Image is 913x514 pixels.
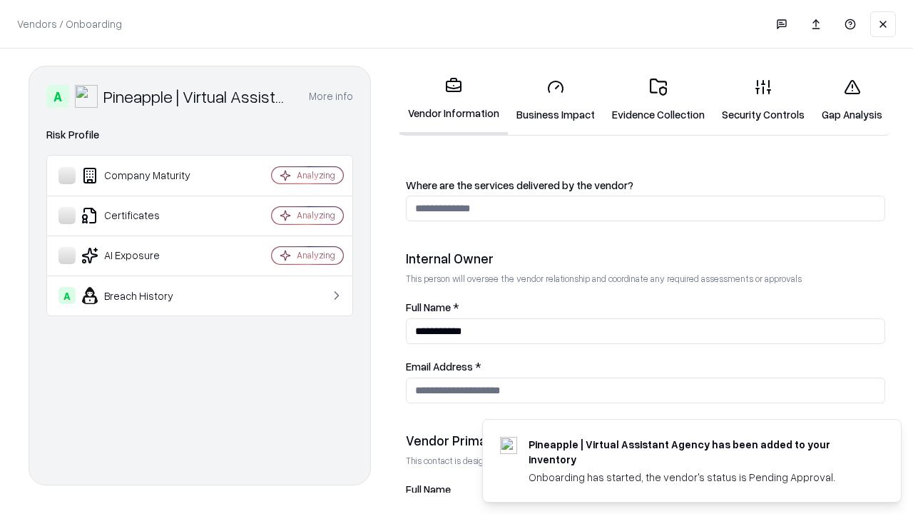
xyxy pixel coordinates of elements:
img: Pineapple | Virtual Assistant Agency [75,85,98,108]
div: A [58,287,76,304]
p: This person will oversee the vendor relationship and coordinate any required assessments or appro... [406,273,885,285]
label: Email Address * [406,361,885,372]
div: Analyzing [297,209,335,221]
div: Analyzing [297,169,335,181]
p: This contact is designated to receive the assessment request from Shift [406,455,885,467]
div: Onboarding has started, the vendor's status is Pending Approval. [529,470,867,485]
div: Pineapple | Virtual Assistant Agency has been added to your inventory [529,437,867,467]
div: Company Maturity [58,167,229,184]
div: Analyzing [297,249,335,261]
label: Full Name [406,484,885,495]
div: A [46,85,69,108]
div: Certificates [58,207,229,224]
a: Gap Analysis [813,67,891,133]
div: Risk Profile [46,126,353,143]
div: Internal Owner [406,250,885,267]
div: Pineapple | Virtual Assistant Agency [103,85,292,108]
div: Breach History [58,287,229,304]
div: Vendor Primary Contact [406,432,885,449]
a: Security Controls [713,67,813,133]
label: Full Name * [406,302,885,313]
p: Vendors / Onboarding [17,16,122,31]
button: More info [309,84,353,109]
a: Evidence Collection [603,67,713,133]
div: AI Exposure [58,247,229,264]
img: trypineapple.com [500,437,517,454]
a: Vendor Information [399,66,508,135]
a: Business Impact [508,67,603,133]
label: Where are the services delivered by the vendor? [406,180,885,191]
